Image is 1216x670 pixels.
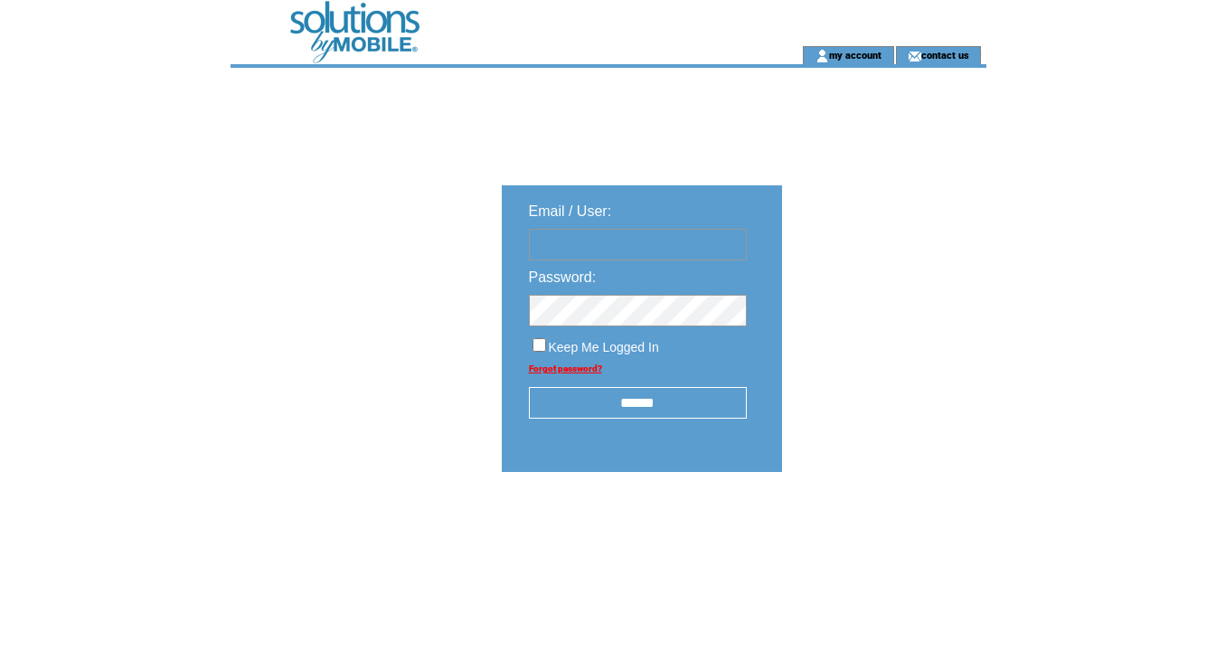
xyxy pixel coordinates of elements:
[921,49,969,61] a: contact us
[908,49,921,63] img: contact_us_icon.gif;jsessionid=6BC04AA20738AB1C5581BB762C1F9A3B
[815,49,829,63] img: account_icon.gif;jsessionid=6BC04AA20738AB1C5581BB762C1F9A3B
[549,340,659,354] span: Keep Me Logged In
[529,203,612,219] span: Email / User:
[529,269,597,285] span: Password:
[829,49,881,61] a: my account
[529,363,602,373] a: Forgot password?
[834,517,925,540] img: transparent.png;jsessionid=6BC04AA20738AB1C5581BB762C1F9A3B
